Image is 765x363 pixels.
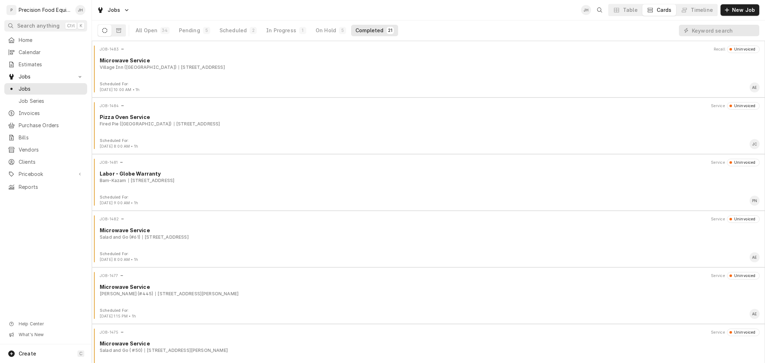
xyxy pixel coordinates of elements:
span: Search anything [17,22,60,29]
div: 1 [301,28,305,33]
div: Object ID [100,103,119,109]
div: Uninvoiced [732,216,756,222]
div: Object Subtext [100,291,760,297]
div: Object Extra Context Footer Label [100,308,136,314]
div: Object Subtext Primary [100,177,126,184]
span: Jobs [19,85,84,92]
div: Object Subtext [100,347,760,354]
div: Object Status [727,329,760,336]
span: [DATE] 1:15 PM • 1h [100,314,136,319]
div: Object Subtext Secondary [174,121,220,127]
div: Object Status [727,272,760,279]
div: Card Header Primary Content [100,102,124,109]
div: Object Title [100,113,760,121]
div: Card Header [95,102,762,109]
div: Jason Hertel's Avatar [75,5,85,15]
div: Job Card: JOB-1482 [92,211,765,267]
div: Pending [179,27,200,34]
span: [DATE] 8:00 AM • 1h [100,144,138,149]
a: Clients [4,156,87,168]
div: Card Footer Primary Content [750,196,760,206]
div: Uninvoiced [732,273,756,279]
span: Create [19,350,36,357]
div: Uninvoiced [732,47,756,52]
div: Object Subtext Primary [100,64,176,71]
div: Object ID [100,273,118,279]
div: P [6,5,16,15]
div: AE [750,309,760,319]
div: AE [750,252,760,262]
a: Purchase Orders [4,120,87,131]
div: Card Header Secondary Content [711,329,760,336]
span: Job Series [19,97,84,105]
div: Uninvoiced [732,103,756,109]
button: Search anythingCtrlK [4,20,87,32]
span: [DATE] 10:00 AM • 1h [100,87,140,92]
div: Object Status [727,102,760,109]
div: AE [750,82,760,92]
span: Reports [19,183,84,191]
a: Go to Jobs [4,71,87,82]
div: Object Extra Context Footer Label [100,195,138,200]
div: Object ID [100,47,119,52]
div: Card Footer Extra Context [100,195,138,206]
div: Object Status [727,46,760,53]
div: Object Subtext Secondary [128,177,175,184]
div: Object ID [100,216,119,222]
div: Object Subtext [100,234,760,240]
span: Purchase Orders [19,122,84,129]
div: Card Footer Primary Content [750,309,760,319]
div: 21 [388,28,392,33]
div: Object Extra Context Header [711,216,725,222]
div: Object Extra Context Header [711,330,725,335]
div: Jason Hertel's Avatar [581,5,591,15]
a: Go to Pricebook [4,168,87,180]
div: Object Subtext Secondary [179,64,225,71]
div: 2 [251,28,255,33]
div: Object Status [727,215,760,223]
span: C [79,351,82,357]
a: Bills [4,132,87,143]
div: Object Subtext Primary [100,347,142,354]
div: Card Footer Primary Content [750,252,760,262]
div: Uninvoiced [732,160,756,166]
div: Cards [657,6,672,14]
span: Jobs [108,6,121,14]
span: [DATE] 8:00 AM • 1h [100,257,138,262]
div: Card Footer Extra Context [100,138,138,149]
div: Object Subtext Primary [100,121,172,127]
div: Pete Nielson's Avatar [750,196,760,206]
div: In Progress [266,27,296,34]
span: Ctrl [67,23,75,29]
div: JH [75,5,85,15]
div: Anthony Ellinger's Avatar [750,82,760,92]
a: Home [4,34,87,46]
div: JH [581,5,591,15]
div: Object Subtext [100,121,760,127]
div: Card Footer [95,138,762,149]
div: Object Title [100,170,760,177]
input: Keyword search [692,25,756,36]
div: Card Header Primary Content [100,272,124,279]
a: Estimates [4,59,87,70]
span: Home [19,37,84,44]
div: Card Footer Primary Content [750,139,760,149]
div: Object ID [100,160,118,166]
div: Card Body [95,113,762,127]
div: Card Body [95,226,762,240]
div: Object Extra Context Footer Value [100,87,140,93]
div: Card Body [95,170,762,184]
div: Object Subtext Secondary [155,291,239,297]
div: JC [750,139,760,149]
div: Card Header Primary Content [100,329,124,336]
div: Object Extra Context Footer Label [100,81,140,87]
div: Card Footer [95,308,762,319]
div: Card Header [95,46,762,53]
div: Job Card: JOB-1483 [92,41,765,97]
div: Card Footer Extra Context [100,251,138,263]
div: Card Footer [95,195,762,206]
div: Completed [355,27,383,34]
a: Calendar [4,47,87,58]
div: Object Title [100,57,760,64]
span: Bills [19,134,84,141]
